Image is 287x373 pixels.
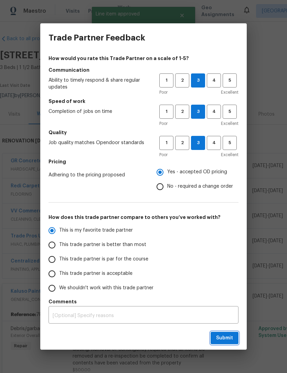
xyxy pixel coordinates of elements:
[223,77,236,84] span: 5
[223,73,237,88] button: 5
[49,67,238,73] h5: Communication
[49,298,238,305] h5: Comments
[159,89,168,96] span: Poor
[49,158,238,165] h5: Pricing
[160,108,173,116] span: 1
[176,139,189,147] span: 2
[49,98,238,105] h5: Speed of work
[49,33,145,43] h3: Trade Partner Feedback
[176,77,189,84] span: 2
[175,73,189,88] button: 2
[167,183,233,190] span: No - required a change order
[207,105,221,119] button: 4
[208,77,220,84] span: 4
[191,105,205,119] button: 3
[207,136,221,150] button: 4
[207,73,221,88] button: 4
[49,77,148,91] span: Ability to timely respond & share regular updates
[208,139,220,147] span: 4
[223,108,236,116] span: 5
[221,89,238,96] span: Excellent
[159,120,168,127] span: Poor
[160,139,173,147] span: 1
[159,151,168,158] span: Poor
[49,108,148,115] span: Completion of jobs on time
[191,136,205,150] button: 3
[167,168,227,176] span: Yes - accepted OD pricing
[191,73,205,88] button: 3
[49,129,238,136] h5: Quality
[159,105,173,119] button: 1
[49,139,148,146] span: Job quality matches Opendoor standards
[223,105,237,119] button: 5
[223,139,236,147] span: 5
[59,241,146,248] span: This trade partner is better than most
[221,120,238,127] span: Excellent
[157,165,238,194] div: Pricing
[191,139,205,147] span: 3
[208,108,220,116] span: 4
[160,77,173,84] span: 1
[49,172,146,178] span: Adhering to the pricing proposed
[175,105,189,119] button: 2
[159,73,173,88] button: 1
[59,270,132,277] span: This trade partner is acceptable
[211,332,238,345] button: Submit
[176,108,189,116] span: 2
[175,136,189,150] button: 2
[191,108,205,116] span: 3
[59,227,133,234] span: This is my favorite trade partner
[59,284,153,292] span: We shouldn't work with this trade partner
[223,136,237,150] button: 5
[49,55,238,62] h4: How would you rate this Trade Partner on a scale of 1-5?
[191,77,205,84] span: 3
[59,256,148,263] span: This trade partner is par for the course
[49,214,238,221] h5: How does this trade partner compare to others you’ve worked with?
[221,151,238,158] span: Excellent
[49,223,238,295] div: How does this trade partner compare to others you’ve worked with?
[159,136,173,150] button: 1
[216,334,233,342] span: Submit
